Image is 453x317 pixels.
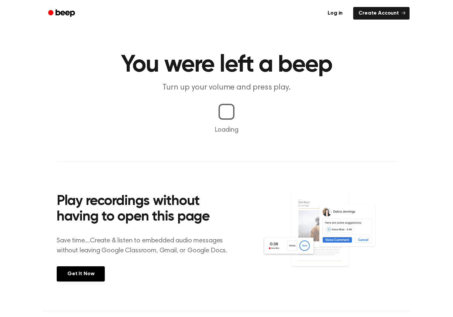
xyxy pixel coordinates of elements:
[99,82,354,93] p: Turn up your volume and press play.
[321,6,349,21] a: Log in
[8,125,445,135] p: Loading
[43,7,81,20] a: Beep
[262,192,396,281] img: Voice Comments on Docs and Recording Widget
[57,236,235,256] p: Save time....Create & listen to embedded audio messages without leaving Google Classroom, Gmail, ...
[57,53,396,77] h1: You were left a beep
[57,266,105,282] a: Get It Now
[57,194,235,225] h2: Play recordings without having to open this page
[353,7,410,20] a: Create Account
